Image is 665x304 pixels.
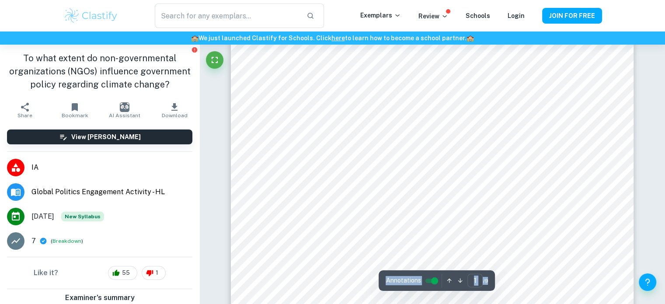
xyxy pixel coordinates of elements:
[63,7,119,24] img: Clastify logo
[31,187,192,197] span: Global Politics Engagement Activity - HL
[418,11,448,21] p: Review
[151,269,163,277] span: 1
[142,266,166,280] div: 1
[71,132,141,142] h6: View [PERSON_NAME]
[62,112,88,119] span: Bookmark
[3,293,196,303] h6: Examiner's summary
[51,237,83,245] span: ( )
[191,35,198,42] span: 🏫
[7,129,192,144] button: View [PERSON_NAME]
[61,212,104,221] div: Starting from the May 2026 session, the Global Politics Engagement Activity requirements have cha...
[120,102,129,112] img: AI Assistant
[50,98,100,122] button: Bookmark
[508,12,525,19] a: Login
[331,35,345,42] a: here
[483,277,488,285] span: / 9
[2,33,663,43] h6: We just launched Clastify for Schools. Click to learn how to become a school partner.
[117,269,135,277] span: 55
[639,273,656,291] button: Help and Feedback
[467,35,474,42] span: 🏫
[61,212,104,221] span: New Syllabus
[162,112,188,119] span: Download
[52,237,81,245] button: Breakdown
[100,98,150,122] button: AI Assistant
[206,51,223,69] button: Fullscreen
[31,236,36,246] p: 7
[34,268,58,278] h6: Like it?
[31,162,192,173] span: IA
[17,112,32,119] span: Share
[360,10,401,20] p: Exemplars
[108,266,137,280] div: 55
[150,98,199,122] button: Download
[7,52,192,91] h1: To what extent do non-governmental organizations (NGOs) influence government policy regarding cli...
[109,112,140,119] span: AI Assistant
[466,12,490,19] a: Schools
[155,3,299,28] input: Search for any exemplars...
[386,276,421,285] span: Annotations
[31,211,54,222] span: [DATE]
[542,8,602,24] button: JOIN FOR FREE
[191,46,198,53] button: Report issue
